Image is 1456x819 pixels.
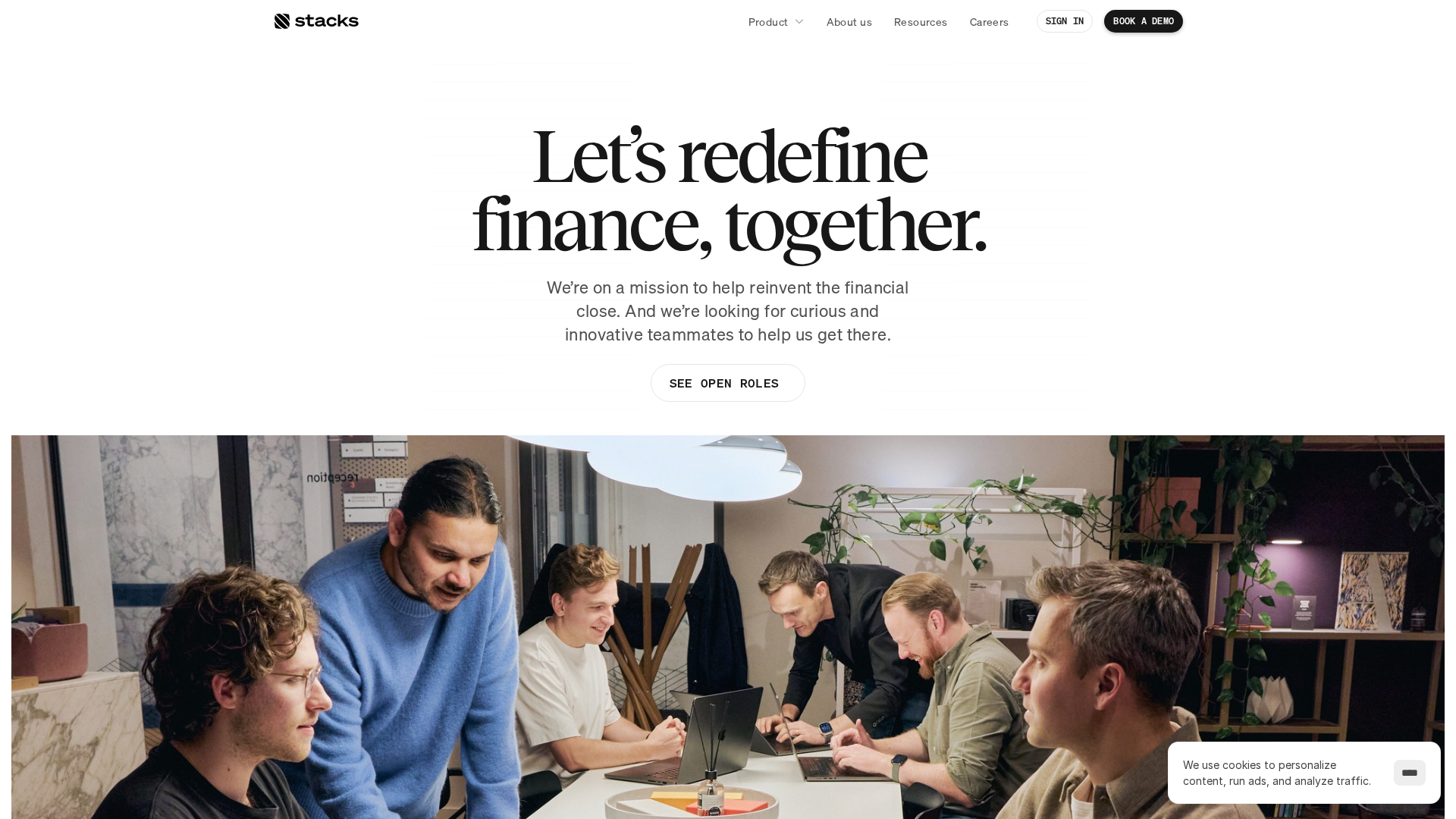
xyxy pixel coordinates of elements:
a: About us [817,8,881,35]
a: Resources [885,8,957,35]
p: Resources [894,14,948,30]
p: We’re on a mission to help reinvent the financial close. And we’re looking for curious and innova... [538,276,918,346]
p: SEE OPEN ROLES [670,372,779,394]
p: Careers [970,14,1009,30]
p: SIGN IN [1046,16,1084,27]
p: Product [748,14,789,30]
p: BOOK A DEMO [1113,16,1174,27]
a: BOOK A DEMO [1104,10,1183,33]
a: SEE OPEN ROLES [651,364,805,402]
p: About us [827,14,872,30]
a: Careers [961,8,1018,35]
p: We use cookies to personalize content, run ads, and analyze traffic. [1183,757,1379,789]
h1: Let’s redefine finance, together. [471,121,985,258]
a: SIGN IN [1037,10,1094,33]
